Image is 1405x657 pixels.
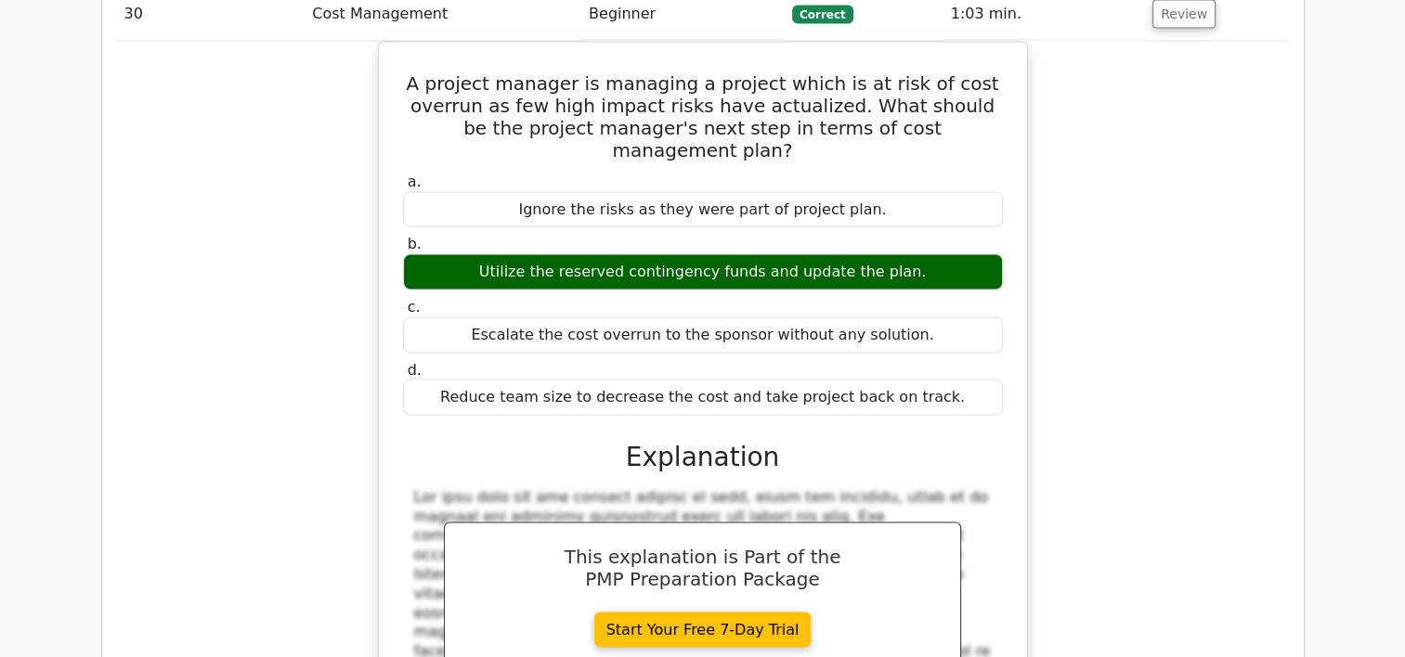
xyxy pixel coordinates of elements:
span: c. [408,298,421,316]
div: Reduce team size to decrease the cost and take project back on track. [403,380,1003,416]
span: a. [408,173,422,190]
div: Utilize the reserved contingency funds and update the plan. [403,254,1003,290]
span: Correct [792,6,852,24]
div: Ignore the risks as they were part of project plan. [403,192,1003,228]
a: Start Your Free 7-Day Trial [594,612,812,648]
span: d. [408,361,422,379]
h5: A project manager is managing a project which is at risk of cost overrun as few high impact risks... [401,72,1005,161]
div: Escalate the cost overrun to the sponsor without any solution. [403,317,1003,354]
h3: Explanation [414,442,992,473]
span: b. [408,235,422,252]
